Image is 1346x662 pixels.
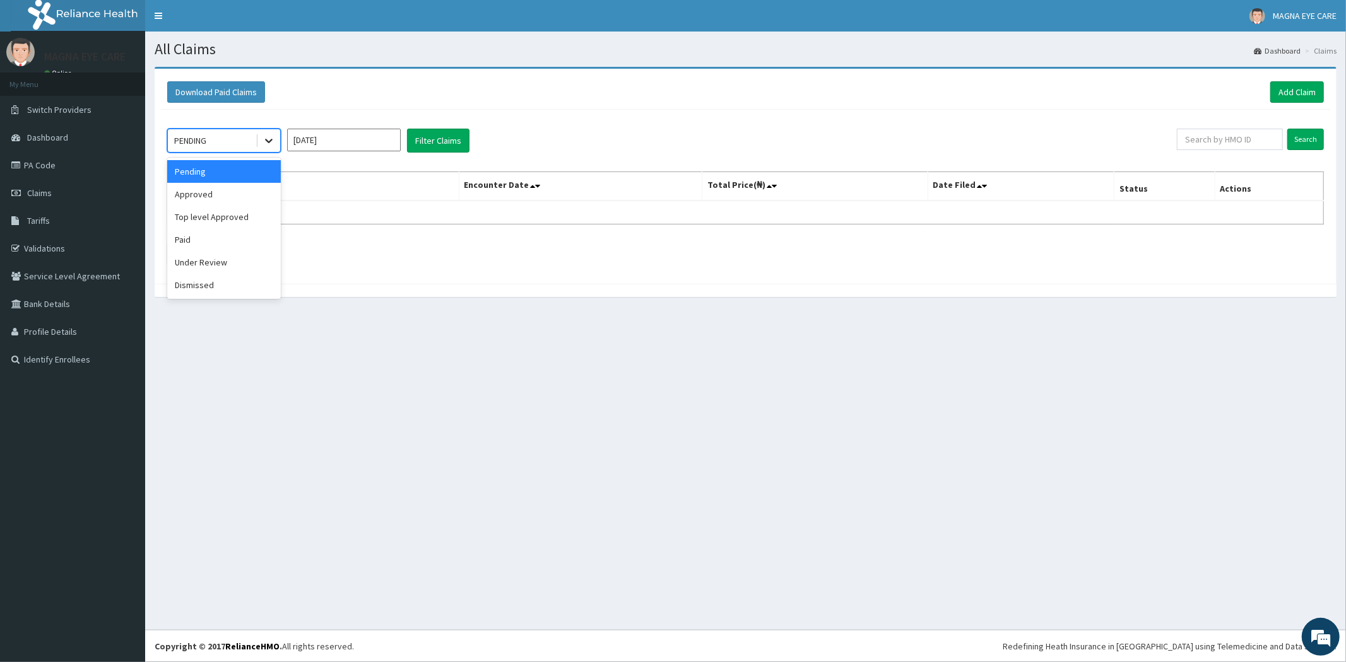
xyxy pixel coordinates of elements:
div: Redefining Heath Insurance in [GEOGRAPHIC_DATA] using Telemedicine and Data Science! [1003,640,1337,653]
th: Status [1114,172,1215,201]
span: Claims [27,187,52,199]
div: Paid [167,228,281,251]
th: Encounter Date [459,172,702,201]
div: Dismissed [167,274,281,296]
a: Online [44,69,74,78]
div: Pending [167,160,281,183]
input: Search [1287,129,1324,150]
a: Dashboard [1254,45,1301,56]
span: MAGNA EYE CARE [1273,10,1337,21]
span: Tariffs [27,215,50,226]
a: Add Claim [1270,81,1324,103]
th: Name [168,172,459,201]
th: Date Filed [928,172,1114,201]
footer: All rights reserved. [145,630,1346,662]
button: Download Paid Claims [167,81,265,103]
span: Switch Providers [27,104,92,115]
th: Actions [1215,172,1323,201]
h1: All Claims [155,41,1337,57]
div: PENDING [174,134,206,147]
input: Select Month and Year [287,129,401,151]
strong: Copyright © 2017 . [155,641,282,652]
div: Under Review [167,251,281,274]
div: Top level Approved [167,206,281,228]
div: Approved [167,183,281,206]
th: Total Price(₦) [702,172,928,201]
button: Filter Claims [407,129,469,153]
img: User Image [6,38,35,66]
span: Dashboard [27,132,68,143]
a: RelianceHMO [225,641,280,652]
p: MAGNA EYE CARE [44,51,126,62]
input: Search by HMO ID [1177,129,1283,150]
img: User Image [1249,8,1265,24]
li: Claims [1302,45,1337,56]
